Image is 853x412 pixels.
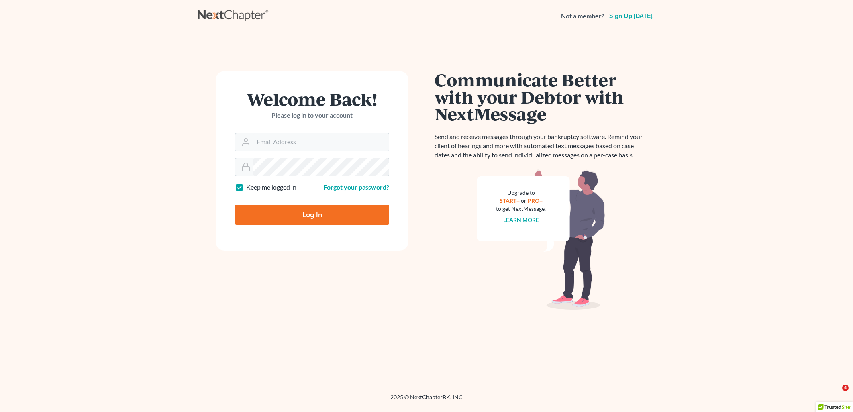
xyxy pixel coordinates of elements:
[500,197,520,204] a: START+
[253,133,389,151] input: Email Address
[235,205,389,225] input: Log In
[521,197,526,204] span: or
[496,189,546,197] div: Upgrade to
[477,169,605,310] img: nextmessage_bg-59042aed3d76b12b5cd301f8e5b87938c9018125f34e5fa2b7a6b67550977c72.svg
[198,393,655,408] div: 2025 © NextChapterBK, INC
[235,111,389,120] p: Please log in to your account
[608,13,655,19] a: Sign up [DATE]!
[435,71,647,122] h1: Communicate Better with your Debtor with NextMessage
[561,12,604,21] strong: Not a member?
[235,90,389,108] h1: Welcome Back!
[496,205,546,213] div: to get NextMessage.
[503,216,539,223] a: Learn more
[842,385,849,391] span: 4
[246,183,296,192] label: Keep me logged in
[826,385,845,404] iframe: Intercom live chat
[435,132,647,160] p: Send and receive messages through your bankruptcy software. Remind your client of hearings and mo...
[324,183,389,191] a: Forgot your password?
[528,197,543,204] a: PRO+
